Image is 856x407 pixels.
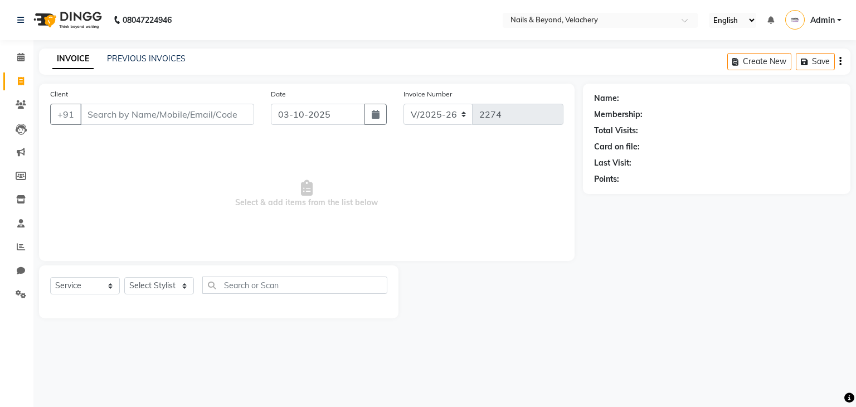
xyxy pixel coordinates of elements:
[594,141,640,153] div: Card on file:
[80,104,254,125] input: Search by Name/Mobile/Email/Code
[594,173,619,185] div: Points:
[796,53,835,70] button: Save
[594,109,643,120] div: Membership:
[271,89,286,99] label: Date
[594,93,619,104] div: Name:
[107,54,186,64] a: PREVIOUS INVOICES
[123,4,172,36] b: 08047224946
[727,53,791,70] button: Create New
[28,4,105,36] img: logo
[594,125,638,137] div: Total Visits:
[50,138,563,250] span: Select & add items from the list below
[50,104,81,125] button: +91
[785,10,805,30] img: Admin
[50,89,68,99] label: Client
[594,157,631,169] div: Last Visit:
[202,277,387,294] input: Search or Scan
[403,89,452,99] label: Invoice Number
[52,49,94,69] a: INVOICE
[810,14,835,26] span: Admin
